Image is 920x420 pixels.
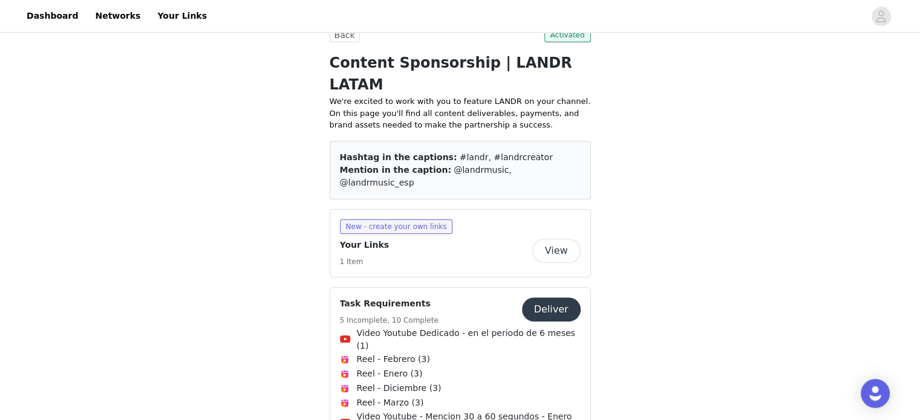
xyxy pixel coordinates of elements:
[544,28,591,42] span: Activated
[861,379,890,408] div: Open Intercom Messenger
[357,382,442,395] span: Reel - Diciembre (3)
[340,165,451,175] span: Mention in the caption:
[357,367,423,380] span: Reel - Enero (3)
[340,369,350,379] img: Instagram Reels Icon
[532,239,581,263] button: View
[340,398,350,408] img: Instagram Reels Icon
[340,384,350,393] img: Instagram Reels Icon
[357,327,581,352] span: Video Youtube Dedicado - en el periodo de 6 meses (1)
[340,152,457,162] span: Hashtag in the captions:
[340,315,439,326] h5: 5 Incomplete, 10 Complete
[522,297,581,321] button: Deliver
[330,95,591,131] p: We're excited to work with you to feature LANDR on your channel. On this page you'll find all con...
[340,219,453,234] span: New - create your own links
[330,52,591,95] h1: Content Sponsorship | LANDR LATAM
[357,353,430,366] span: Reel - Febrero (3)
[330,28,360,42] button: Back
[19,2,85,30] a: Dashboard
[150,2,214,30] a: Your Links
[88,2,148,30] a: Networks
[340,256,390,267] h5: 1 Item
[340,355,350,364] img: Instagram Reels Icon
[340,297,439,310] h4: Task Requirements
[357,396,424,409] span: Reel - Marzo (3)
[340,165,512,187] span: @landrmusic, @landrmusic_esp
[875,7,887,26] div: avatar
[460,152,553,162] span: #landr, #landrcreator
[340,239,390,251] h4: Your Links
